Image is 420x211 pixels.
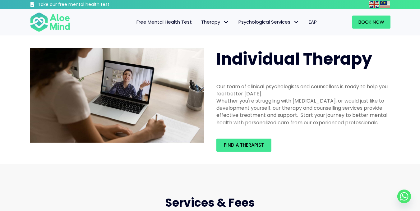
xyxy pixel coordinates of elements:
[196,16,234,29] a: TherapyTherapy: submenu
[136,19,192,25] span: Free Mental Health Test
[369,1,380,8] a: English
[30,2,143,9] a: Take our free mental health test
[222,18,231,27] span: Therapy: submenu
[369,1,379,8] img: en
[380,1,390,8] img: ms
[309,19,317,25] span: EAP
[352,16,390,29] a: Book Now
[216,48,372,70] span: Individual Therapy
[216,139,271,152] a: Find a therapist
[30,12,70,32] img: Aloe mind Logo
[38,2,143,8] h3: Take our free mental health test
[292,18,301,27] span: Psychological Services: submenu
[216,97,390,126] div: Whether you're struggling with [MEDICAL_DATA], or would just like to development yourself, our th...
[304,16,321,29] a: EAP
[380,1,390,8] a: Malay
[165,195,255,211] span: Services & Fees
[30,48,204,143] img: Aloe Mind Malaysia | Mental Healthcare Services in Malaysia and Singapore
[224,142,264,148] span: Find a therapist
[234,16,304,29] a: Psychological ServicesPsychological Services: submenu
[216,83,390,97] div: Our team of clinical psychologists and counsellors is ready to help you feel better [DATE].
[397,190,411,203] a: Whatsapp
[78,16,321,29] nav: Menu
[132,16,196,29] a: Free Mental Health Test
[238,19,299,25] span: Psychological Services
[358,19,384,25] span: Book Now
[201,19,229,25] span: Therapy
